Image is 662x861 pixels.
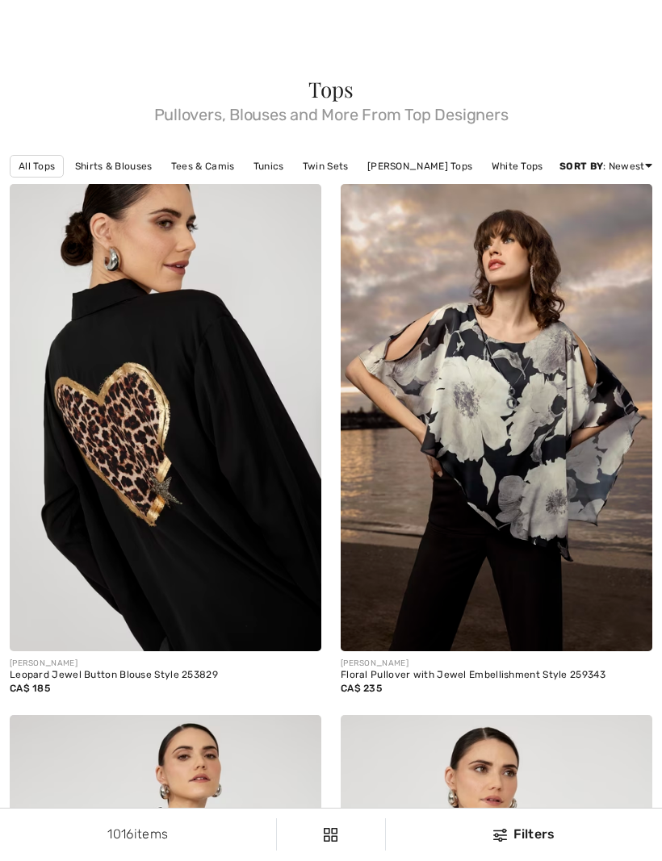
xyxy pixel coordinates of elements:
[324,828,337,842] img: Filters
[107,826,133,842] span: 1016
[341,658,652,670] div: [PERSON_NAME]
[341,184,652,651] img: Floral Pullover with Jewel Embellishment Style 259343. Black/Beige
[559,159,652,173] div: : Newest
[245,156,292,177] a: Tunics
[559,161,603,172] strong: Sort By
[341,670,652,681] div: Floral Pullover with Jewel Embellishment Style 259343
[67,156,161,177] a: Shirts & Blouses
[10,658,321,670] div: [PERSON_NAME]
[341,683,382,694] span: CA$ 235
[10,683,50,694] span: CA$ 185
[10,155,64,178] a: All Tops
[493,829,507,842] img: Filters
[10,184,321,651] img: Leopard Jewel Button Blouse Style 253829. Black
[396,825,652,844] div: Filters
[484,156,551,177] a: White Tops
[359,156,480,177] a: [PERSON_NAME] Tops
[163,156,243,177] a: Tees & Camis
[10,100,652,123] span: Pullovers, Blouses and More From Top Designers
[295,156,357,177] a: Twin Sets
[308,75,353,103] span: Tops
[10,670,321,681] div: Leopard Jewel Button Blouse Style 253829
